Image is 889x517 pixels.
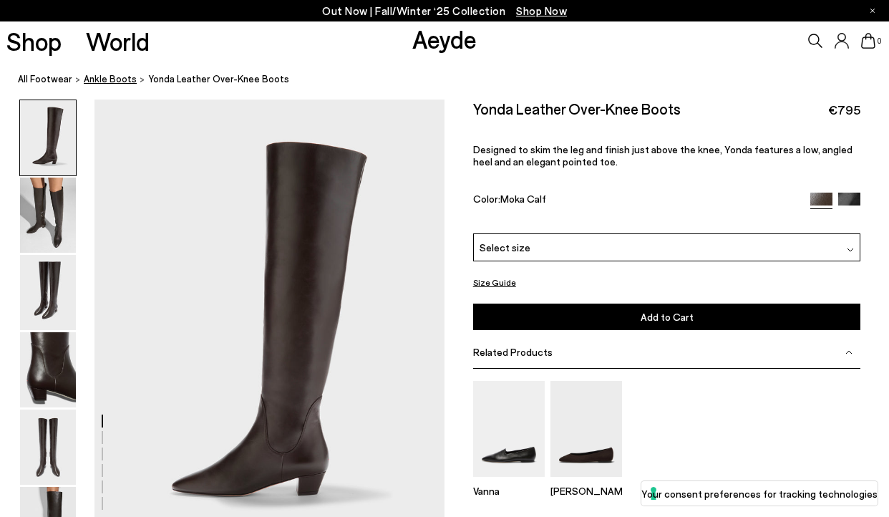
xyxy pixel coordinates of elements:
[641,486,878,501] label: Your consent preferences for tracking technologies
[847,246,854,253] img: svg%3E
[641,481,878,506] button: Your consent preferences for tracking technologies
[875,37,883,45] span: 0
[20,100,76,175] img: Yonda Leather Over-Knee Boots - Image 1
[828,101,860,119] span: €795
[516,4,567,17] span: Navigate to /collections/new-in
[480,240,530,255] span: Select size
[473,274,516,291] button: Size Guide
[641,311,694,323] span: Add to Cart
[6,29,62,54] a: Shop
[473,143,852,168] span: Designed to skim the leg and finish just above the knee, Yonda features a low, angled heel and an...
[322,2,567,20] p: Out Now | Fall/Winter ‘25 Collection
[550,381,622,476] img: Ellie Suede Almond-Toe Flats
[861,33,875,49] a: 0
[845,349,852,356] img: svg%3E
[412,24,477,54] a: Aeyde
[500,193,546,205] span: Moka Calf
[84,73,137,84] span: ankle boots
[20,255,76,330] img: Yonda Leather Over-Knee Boots - Image 3
[473,381,545,476] img: Vanna Almond-Toe Loafers
[20,178,76,253] img: Yonda Leather Over-Knee Boots - Image 2
[20,332,76,407] img: Yonda Leather Over-Knee Boots - Image 4
[84,72,137,87] a: ankle boots
[473,346,553,358] span: Related Products
[473,193,798,209] div: Color:
[473,485,545,497] p: Vanna
[18,72,72,87] a: All Footwear
[473,467,545,497] a: Vanna Almond-Toe Loafers Vanna
[473,100,681,117] h2: Yonda Leather Over-Knee Boots
[148,72,289,87] span: Yonda Leather Over-Knee Boots
[18,60,889,100] nav: breadcrumb
[550,485,622,497] p: [PERSON_NAME]
[550,467,622,497] a: Ellie Suede Almond-Toe Flats [PERSON_NAME]
[20,410,76,485] img: Yonda Leather Over-Knee Boots - Image 5
[473,304,861,330] button: Add to Cart
[86,29,150,54] a: World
